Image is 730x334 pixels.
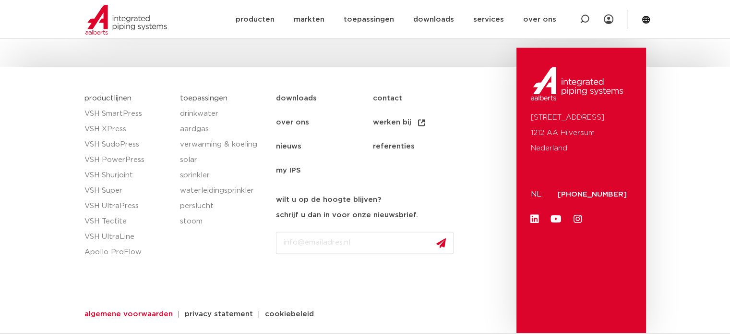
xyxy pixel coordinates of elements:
a: Apollo ProFlow [84,245,171,260]
a: nieuws [276,135,372,159]
iframe: reCAPTCHA [276,261,422,299]
a: VSH PowerPress [84,152,171,168]
a: referenties [372,135,469,159]
a: toepassingen [180,95,227,102]
a: VSH SudoPress [84,137,171,152]
a: werken bij [372,111,469,135]
a: contact [372,87,469,111]
span: algemene voorwaarden [84,310,173,318]
a: producten [235,1,274,38]
a: VSH Shurjoint [84,168,171,183]
a: over ons [276,111,372,135]
a: aardgas [180,122,266,137]
a: drinkwater [180,106,266,122]
a: verwarming & koeling [180,137,266,152]
a: toepassingen [343,1,394,38]
a: cookiebeleid [258,310,321,318]
a: downloads [413,1,454,38]
a: VSH Super [84,183,171,198]
a: VSH UltraPress [84,198,171,214]
a: over ons [523,1,556,38]
a: waterleidingsprinkler [180,183,266,198]
a: VSH Tectite [84,214,171,229]
a: VSH XPress [84,122,171,137]
p: NL: [531,187,546,202]
a: privacy statement [178,310,260,318]
a: productlijnen [84,95,132,102]
a: solar [180,152,266,168]
a: VSH UltraLine [84,229,171,245]
span: privacy statement [185,310,253,318]
a: perslucht [180,198,266,214]
p: [STREET_ADDRESS] 1212 AA Hilversum Nederland [531,110,632,156]
a: downloads [276,87,372,111]
a: [PHONE_NUMBER] [558,191,627,198]
a: markten [293,1,324,38]
a: algemene voorwaarden [77,310,180,318]
strong: schrijf u dan in voor onze nieuwsbrief. [276,211,418,219]
a: VSH SmartPress [84,106,171,122]
nav: Menu [235,1,556,38]
input: info@emailadres.nl [276,232,454,254]
a: sprinkler [180,168,266,183]
a: services [473,1,503,38]
a: stoom [180,214,266,229]
strong: wilt u op de hoogte blijven? [276,196,381,203]
span: cookiebeleid [265,310,314,318]
a: my IPS [276,159,372,183]
nav: Menu [276,87,512,183]
img: send.svg [436,238,446,248]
